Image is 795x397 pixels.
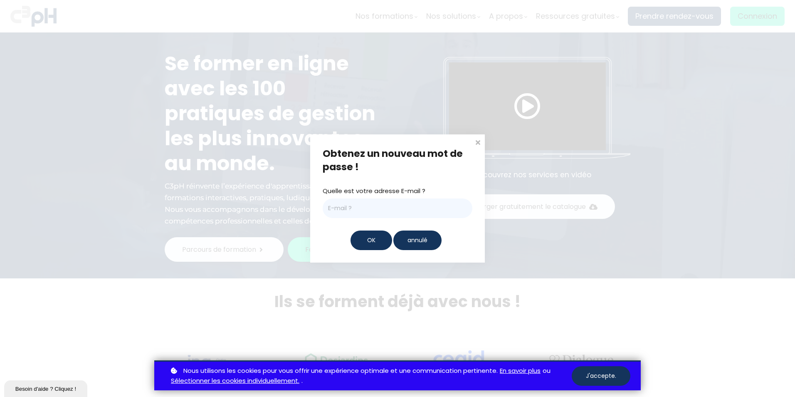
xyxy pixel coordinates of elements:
[407,236,427,245] span: annulé
[4,379,89,397] iframe: chat widget
[323,147,472,174] div: Obtenez un nouveau mot de passe !
[171,376,299,386] a: Sélectionner les cookies individuellement.
[169,366,572,387] p: ou .
[367,236,375,245] span: OK
[500,366,541,376] a: En savoir plus
[572,366,630,386] button: J'accepte.
[323,198,472,218] input: E-mail ?
[183,366,498,376] span: Nous utilisons les cookies pour vous offrir une expérience optimale et une communication pertinente.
